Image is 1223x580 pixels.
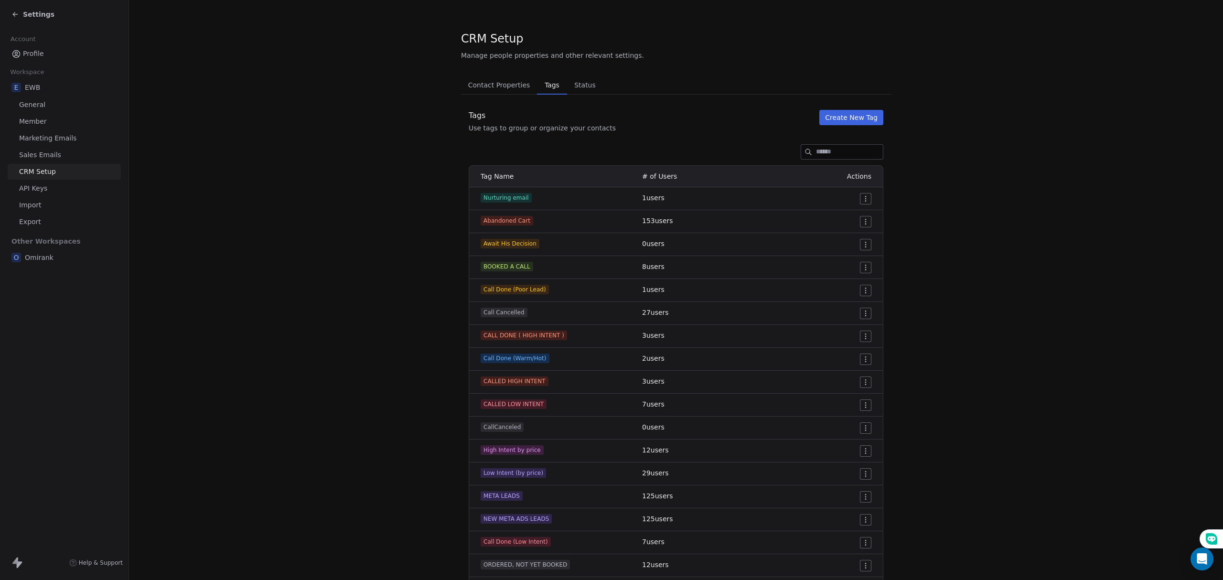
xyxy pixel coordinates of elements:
[570,78,600,92] span: Status
[481,445,544,455] span: High Intent by price
[642,332,665,339] span: 3 users
[642,172,677,180] span: # of Users
[642,240,665,247] span: 0 users
[19,100,45,110] span: General
[6,32,40,46] span: Account
[642,377,665,385] span: 3 users
[19,200,41,210] span: Import
[8,46,121,62] a: Profile
[23,49,44,59] span: Profile
[819,110,883,125] button: Create New Tag
[461,51,644,60] span: Manage people properties and other relevant settings.
[642,217,673,225] span: 153 users
[642,263,665,270] span: 8 users
[481,262,533,271] span: BOOKED A CALL
[19,167,56,177] span: CRM Setup
[481,172,514,180] span: Tag Name
[847,172,871,180] span: Actions
[481,376,548,386] span: CALLED HIGH INTENT
[642,354,665,362] span: 2 users
[8,147,121,163] a: Sales Emails
[11,83,21,92] span: E
[69,559,123,567] a: Help & Support
[642,492,673,500] span: 125 users
[8,130,121,146] a: Marketing Emails
[642,309,669,316] span: 27 users
[19,117,47,127] span: Member
[469,123,616,133] div: Use tags to group or organize your contacts
[8,181,121,196] a: API Keys
[642,286,665,293] span: 1 users
[481,468,546,478] span: Low Intent (by price)
[481,193,532,203] span: Nurturing email
[642,515,673,523] span: 125 users
[8,234,85,249] span: Other Workspaces
[642,400,665,408] span: 7 users
[23,10,54,19] span: Settings
[481,239,539,248] span: Await His Decision
[642,538,665,546] span: 7 users
[19,150,61,160] span: Sales Emails
[481,560,570,569] span: ORDERED, NOT YET BOOKED
[481,216,533,226] span: Abandoned Cart
[19,183,47,193] span: API Keys
[541,78,563,92] span: Tags
[8,164,121,180] a: CRM Setup
[1191,548,1213,570] div: Open Intercom Messenger
[19,133,76,143] span: Marketing Emails
[464,78,534,92] span: Contact Properties
[481,422,524,432] span: CallCanceled
[481,354,549,363] span: Call Done (Warm/Hot)
[642,423,665,431] span: 0 users
[11,253,21,262] span: O
[481,308,527,317] span: Call Cancelled
[642,446,669,454] span: 12 users
[481,514,552,524] span: NEW META ADS LEADS
[6,65,48,79] span: Workspace
[642,194,665,202] span: 1 users
[8,97,121,113] a: General
[25,83,40,92] span: EWB
[461,32,523,46] span: CRM Setup
[469,110,616,121] div: Tags
[19,217,41,227] span: Export
[481,331,567,340] span: CALL DONE ( HIGH INTENT )
[25,253,54,262] span: Omirank
[8,197,121,213] a: Import
[481,399,547,409] span: CALLED LOW INTENT
[8,114,121,129] a: Member
[79,559,123,567] span: Help & Support
[481,285,549,294] span: Call Done (Poor Lead)
[8,214,121,230] a: Export
[11,10,54,19] a: Settings
[642,561,669,569] span: 12 users
[481,491,523,501] span: META LEADS
[481,537,551,547] span: Call Done (Low Intent)
[642,469,669,477] span: 29 users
